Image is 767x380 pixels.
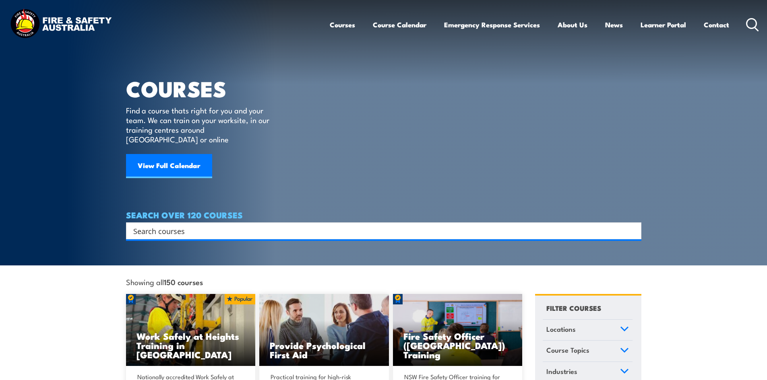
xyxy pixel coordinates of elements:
[558,14,587,35] a: About Us
[136,331,245,359] h3: Work Safely at Heights Training in [GEOGRAPHIC_DATA]
[403,331,512,359] h3: Fire Safety Officer ([GEOGRAPHIC_DATA]) Training
[330,14,355,35] a: Courses
[126,105,273,144] p: Find a course thats right for you and your team. We can train on your worksite, in our training c...
[270,341,378,359] h3: Provide Psychological First Aid
[373,14,426,35] a: Course Calendar
[641,14,686,35] a: Learner Portal
[126,294,256,366] img: Work Safely at Heights Training (1)
[546,324,576,335] span: Locations
[259,294,389,366] img: Mental Health First Aid Training Course from Fire & Safety Australia
[126,154,212,178] a: View Full Calendar
[543,341,633,362] a: Course Topics
[605,14,623,35] a: News
[704,14,729,35] a: Contact
[546,345,589,355] span: Course Topics
[393,294,523,366] img: Fire Safety Advisor
[126,277,203,286] span: Showing all
[259,294,389,366] a: Provide Psychological First Aid
[393,294,523,366] a: Fire Safety Officer ([GEOGRAPHIC_DATA]) Training
[135,225,625,236] form: Search form
[546,366,577,377] span: Industries
[126,79,281,98] h1: COURSES
[546,302,601,313] h4: FILTER COURSES
[627,225,639,236] button: Search magnifier button
[164,276,203,287] strong: 150 courses
[444,14,540,35] a: Emergency Response Services
[126,294,256,366] a: Work Safely at Heights Training in [GEOGRAPHIC_DATA]
[543,320,633,341] a: Locations
[126,210,641,219] h4: SEARCH OVER 120 COURSES
[133,225,624,237] input: Search input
